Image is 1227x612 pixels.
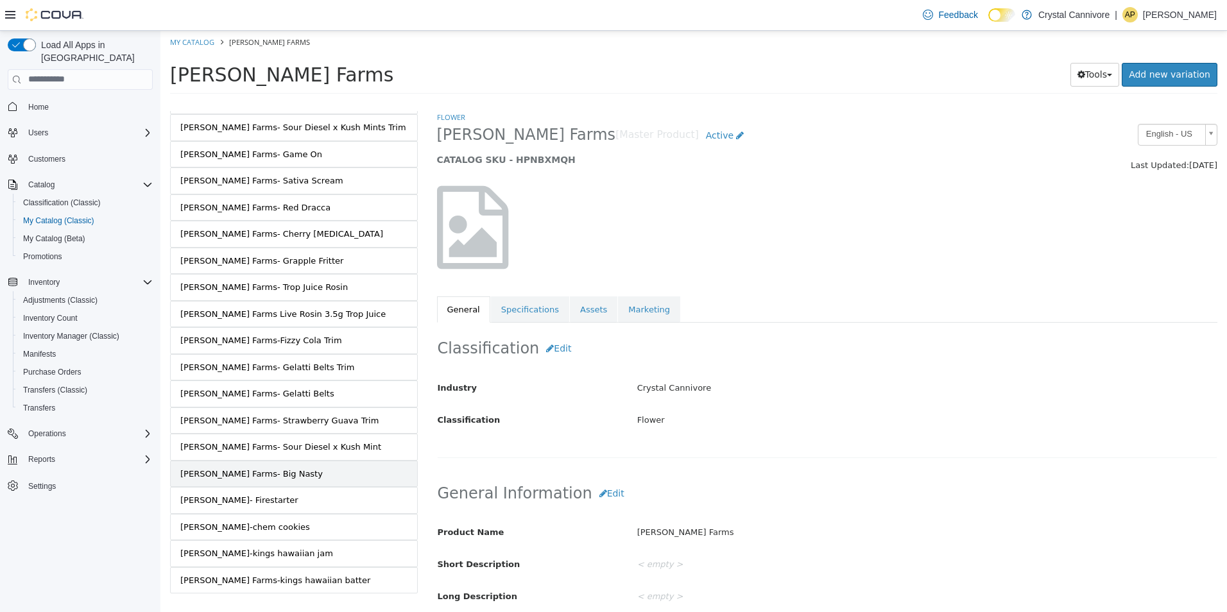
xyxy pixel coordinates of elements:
span: Classification [277,384,340,394]
span: Long Description [277,561,357,570]
div: [PERSON_NAME] Farms- Gelatti Belts Trim [20,330,194,343]
button: My Catalog (Classic) [13,212,158,230]
a: Purchase Orders [18,364,87,380]
span: Short Description [277,529,360,538]
button: Manifests [13,345,158,363]
img: Cova [26,8,83,21]
button: Adjustments (Classic) [13,291,158,309]
p: | [1115,7,1117,22]
button: My Catalog (Beta) [13,230,158,248]
span: [DATE] [1029,130,1057,139]
div: < empty > [467,555,1066,577]
p: Crystal Cannivore [1038,7,1110,22]
button: Catalog [3,176,158,194]
span: Inventory [23,275,153,290]
button: Purchase Orders [13,363,158,381]
p: [PERSON_NAME] [1143,7,1217,22]
div: [PERSON_NAME] Farms [467,491,1066,513]
button: Operations [23,426,71,441]
span: Classification (Classic) [18,195,153,210]
span: Operations [23,426,153,441]
button: Edit [432,451,471,475]
button: Catalog [23,177,60,192]
span: Adjustments (Classic) [23,295,98,305]
input: Dark Mode [988,8,1015,22]
div: [PERSON_NAME] Farms- Game On [20,117,162,130]
span: Purchase Orders [23,367,82,377]
div: Crystal Cannivore [467,346,1066,369]
span: Reports [23,452,153,467]
span: Purchase Orders [18,364,153,380]
button: Reports [23,452,60,467]
button: Inventory Count [13,309,158,327]
a: Customers [23,151,71,167]
span: Promotions [23,251,62,262]
span: Inventory Count [18,310,153,326]
div: Ashley Peixotto [1122,7,1138,22]
a: Assets [409,266,457,293]
button: Inventory Manager (Classic) [13,327,158,345]
a: Home [23,99,54,115]
a: Classification (Classic) [18,195,106,210]
div: [PERSON_NAME]- Firestarter [20,463,138,476]
span: Reports [28,454,55,464]
span: Settings [23,477,153,493]
a: My Catalog (Beta) [18,231,90,246]
div: [PERSON_NAME] Farms- Trop Juice Rosin [20,250,187,263]
a: My Catalog [10,6,54,16]
div: [PERSON_NAME]-chem cookies [20,490,150,503]
span: Inventory [28,277,60,287]
span: Adjustments (Classic) [18,293,153,308]
span: Customers [28,154,65,164]
button: Promotions [13,248,158,266]
h2: Classification [277,306,1057,330]
span: Transfers (Classic) [23,385,87,395]
div: Flower [467,378,1066,401]
button: Inventory [3,273,158,291]
span: Home [28,102,49,112]
span: Product Name [277,497,344,506]
span: Industry [277,352,317,362]
button: Classification (Classic) [13,194,158,212]
small: [Master Product] [455,99,538,110]
button: Edit [379,306,418,330]
span: AP [1125,7,1135,22]
div: < empty > [467,523,1066,545]
span: [PERSON_NAME] Farms [10,33,233,55]
a: Add new variation [961,32,1057,56]
div: [PERSON_NAME]-kings hawaiian jam [20,516,173,529]
span: Inventory Manager (Classic) [18,328,153,344]
span: English - US [978,94,1040,114]
a: Flower [277,81,305,91]
span: My Catalog (Classic) [18,213,153,228]
button: Transfers [13,399,158,417]
a: Inventory Count [18,310,83,326]
a: Manifests [18,346,61,362]
button: Settings [3,476,158,495]
h5: CATALOG SKU - HPNBXMQH [277,123,857,135]
span: Transfers (Classic) [18,382,153,398]
div: [PERSON_NAME] Farms-kings hawaiian batter [20,543,210,556]
span: Users [23,125,153,140]
div: [PERSON_NAME] Farms- Strawberry Guava Trim [20,384,218,396]
span: Transfers [23,403,55,413]
div: [PERSON_NAME] Farms- Cherry [MEDICAL_DATA] [20,197,223,210]
span: Users [28,128,48,138]
div: [PERSON_NAME] Farms- Grapple Fritter [20,224,183,237]
span: Inventory Count [23,313,78,323]
div: [PERSON_NAME] Farms- Sativa Scream [20,144,183,157]
div: [PERSON_NAME] Farms Live Rosin 3.5g Trop Juice [20,277,225,290]
a: General [277,266,330,293]
span: My Catalog (Classic) [23,216,94,226]
div: [PERSON_NAME] Farms- Sour Diesel x Kush Mints Trim [20,90,246,103]
div: [PERSON_NAME] Farms- Gelatti Belts [20,357,174,370]
span: Inventory Manager (Classic) [23,331,119,341]
a: Marketing [458,266,520,293]
span: Operations [28,429,66,439]
a: Feedback [918,2,982,28]
button: Users [23,125,53,140]
div: [PERSON_NAME] Farms- Sour Diesel x Kush Mint [20,410,221,423]
button: Operations [3,425,158,443]
span: Customers [23,151,153,167]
